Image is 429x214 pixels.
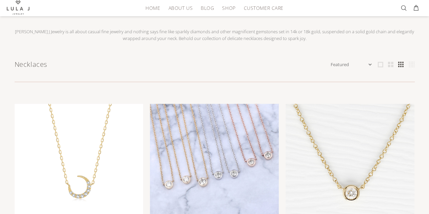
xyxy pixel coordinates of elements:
[286,164,414,171] a: Tiff Diamond necklace (18K Solid Gold)
[15,59,329,70] h1: Necklaces
[197,3,218,13] a: Blog
[243,5,283,11] span: Customer Care
[218,3,239,13] a: Shop
[239,3,283,13] a: Customer Care
[201,5,214,11] span: Blog
[168,5,192,11] span: About Us
[222,5,235,11] span: Shop
[11,28,418,42] p: [PERSON_NAME] J Jewelry is all about casual fine jewelry and nothing says fine like sparkly diamo...
[164,3,196,13] a: About Us
[141,3,164,13] a: HOME
[15,164,143,171] a: To The Moon And Back necklace
[150,164,279,171] a: Tiff Diamond necklace Tiff Diamond necklace
[145,5,160,11] span: HOME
